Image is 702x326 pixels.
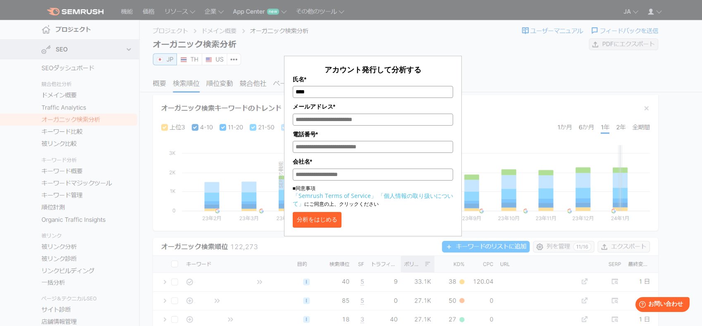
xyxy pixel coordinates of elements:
[293,185,453,208] p: ■同意事項 にご同意の上、クリックください
[325,64,421,74] span: アカウント発行して分析する
[628,294,693,317] iframe: Help widget launcher
[293,212,341,228] button: 分析をはじめる
[293,102,453,111] label: メールアドレス*
[293,192,377,200] a: 「Semrush Terms of Service」
[293,130,453,139] label: 電話番号*
[293,192,453,207] a: 「個人情報の取り扱いについて」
